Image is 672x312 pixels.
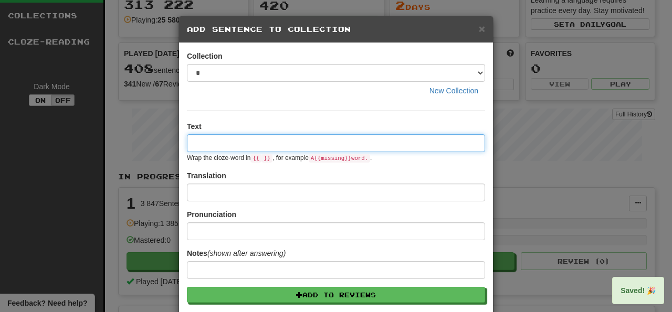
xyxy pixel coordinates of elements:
div: Saved! 🎉 [612,277,664,304]
code: A {{ missing }} word. [309,154,370,163]
button: Add to Reviews [187,287,485,303]
label: Pronunciation [187,209,236,220]
em: (shown after answering) [207,249,286,257]
label: Collection [187,51,223,61]
label: Notes [187,248,286,259]
span: × [479,23,485,35]
button: Close [479,23,485,34]
code: {{ [250,154,261,163]
label: Translation [187,170,226,181]
small: Wrap the cloze-word in , for example . [187,154,372,162]
h5: Add Sentence to Collection [187,24,485,35]
code: }} [261,154,272,163]
button: New Collection [423,82,485,100]
label: Text [187,121,202,132]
